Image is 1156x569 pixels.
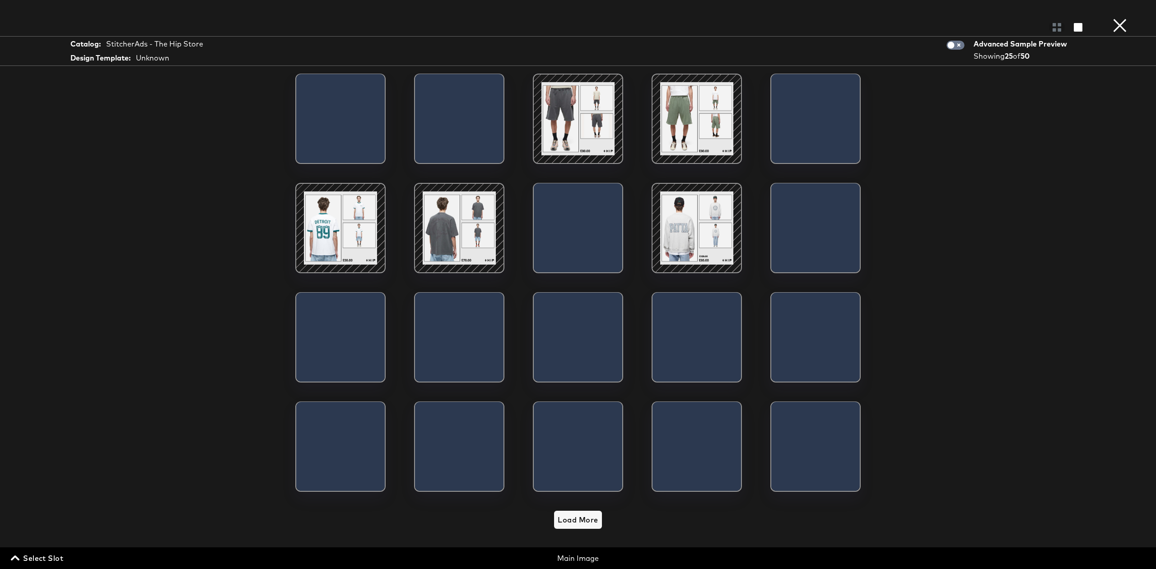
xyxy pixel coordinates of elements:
strong: Catalog: [70,39,101,49]
button: Load More [554,511,601,529]
span: Load More [558,513,598,526]
div: Showing of [974,51,1070,61]
div: StitcherAds - The Hip Store [106,39,203,49]
div: Unknown [136,53,169,63]
strong: 50 [1021,51,1030,61]
div: Main Image [391,553,765,564]
span: Select Slot [13,552,63,564]
strong: Design Template: [70,53,131,63]
button: Select Slot [9,552,67,564]
div: Advanced Sample Preview [974,39,1070,49]
strong: 25 [1005,51,1013,61]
